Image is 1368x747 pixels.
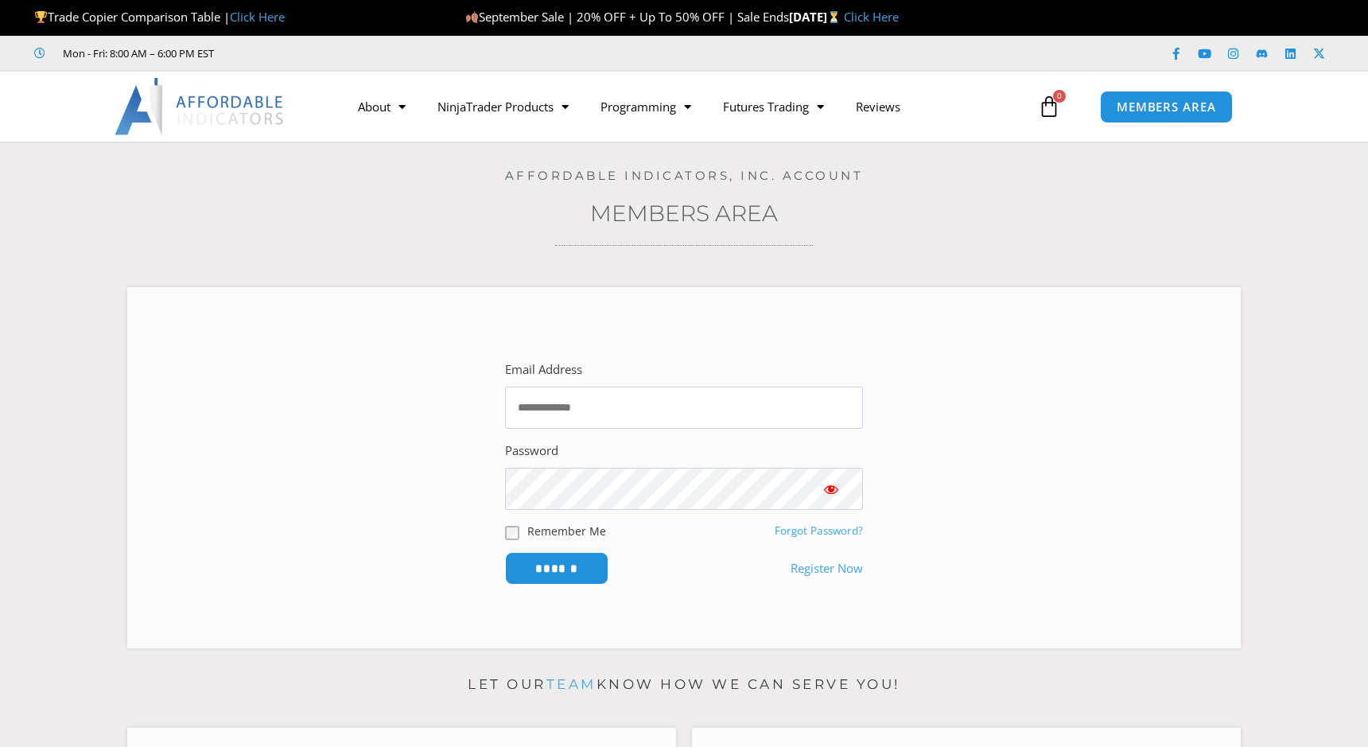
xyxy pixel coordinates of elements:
img: 🏆 [35,11,47,23]
a: Click Here [230,9,285,25]
label: Email Address [505,359,582,381]
label: Password [505,440,558,462]
a: Programming [585,88,707,125]
a: Click Here [844,9,899,25]
span: MEMBERS AREA [1117,101,1216,113]
span: Trade Copier Comparison Table | [34,9,285,25]
a: Reviews [840,88,916,125]
a: Register Now [791,558,863,580]
a: Forgot Password? [775,523,863,538]
img: LogoAI | Affordable Indicators – NinjaTrader [115,78,286,135]
img: ⏳ [828,11,840,23]
a: MEMBERS AREA [1100,91,1233,123]
p: Let our know how we can serve you! [127,672,1241,698]
button: Show password [799,468,863,510]
span: September Sale | 20% OFF + Up To 50% OFF | Sale Ends [465,9,789,25]
a: team [546,676,597,692]
img: 🍂 [466,11,478,23]
a: Members Area [590,200,778,227]
strong: [DATE] [789,9,844,25]
a: Futures Trading [707,88,840,125]
span: Mon - Fri: 8:00 AM – 6:00 PM EST [59,44,214,63]
a: Affordable Indicators, Inc. Account [505,168,864,183]
a: About [342,88,422,125]
iframe: Customer reviews powered by Trustpilot [236,45,475,61]
label: Remember Me [527,523,606,539]
a: NinjaTrader Products [422,88,585,125]
span: 0 [1053,90,1066,103]
a: 0 [1014,84,1084,130]
nav: Menu [342,88,1034,125]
